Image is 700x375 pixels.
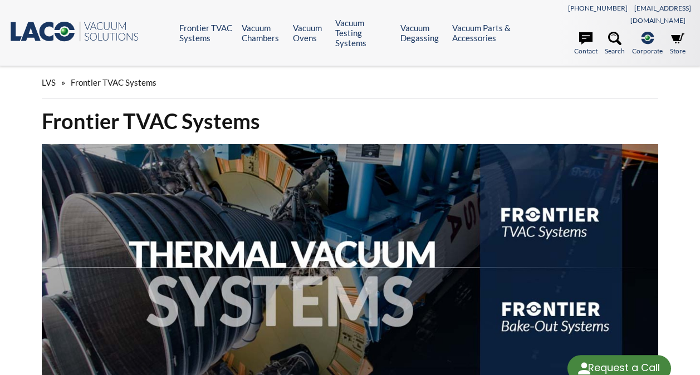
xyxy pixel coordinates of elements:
a: Vacuum Testing Systems [335,18,392,48]
div: » [42,67,658,98]
a: [EMAIL_ADDRESS][DOMAIN_NAME] [630,4,691,24]
a: Vacuum Ovens [293,23,327,43]
h1: Frontier TVAC Systems [42,107,658,135]
a: Frontier TVAC Systems [179,23,233,43]
span: LVS [42,77,56,87]
a: [PHONE_NUMBER] [568,4,628,12]
a: Contact [574,32,598,56]
a: Store [670,32,686,56]
a: Vacuum Degassing [400,23,444,43]
span: Frontier TVAC Systems [71,77,156,87]
a: Vacuum Parts & Accessories [452,23,518,43]
a: Search [605,32,625,56]
a: Vacuum Chambers [242,23,285,43]
span: Corporate [632,46,663,56]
